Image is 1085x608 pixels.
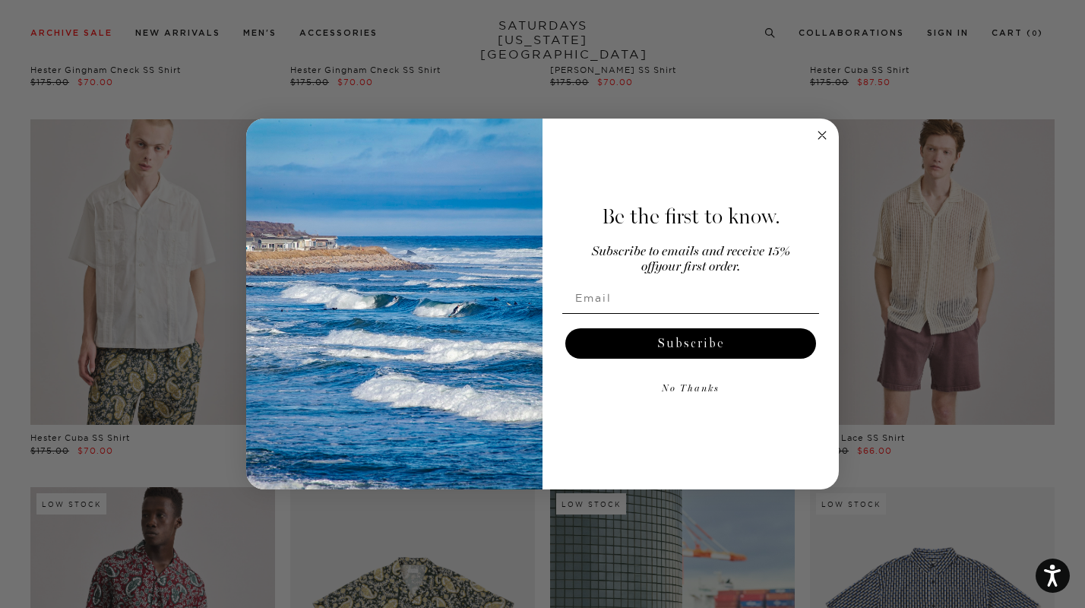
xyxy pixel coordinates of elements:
[592,245,790,258] span: Subscribe to emails and receive 15%
[602,204,780,230] span: Be the first to know.
[562,374,819,404] button: No Thanks
[655,261,740,274] span: your first order.
[562,313,819,314] img: underline
[246,119,542,489] img: 125c788d-000d-4f3e-b05a-1b92b2a23ec9.jpeg
[813,126,831,144] button: Close dialog
[641,261,655,274] span: off
[565,328,816,359] button: Subscribe
[562,283,819,313] input: Email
